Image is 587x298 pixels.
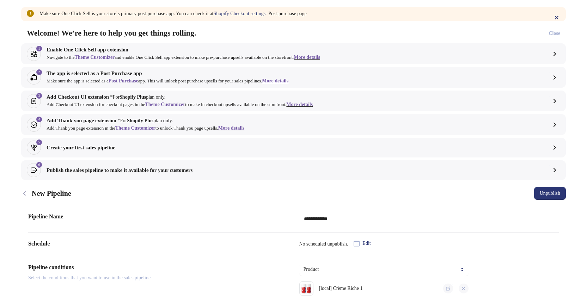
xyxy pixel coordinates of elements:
[127,118,153,123] strong: Shopify Plus
[283,98,316,111] button: More details
[215,122,247,135] button: More details
[351,237,373,250] button: Edit
[115,125,155,131] span: Theme Customizer
[294,55,320,60] span: More details
[28,275,151,280] span: Select the conditions that you want to use in the sales pipeline
[115,55,294,60] span: and enable One Click Sell app extension to make pre-purchase upsells available on the storefront.
[319,285,363,292] span: [local] Crème Riche 1
[36,139,42,145] div: 5
[28,263,74,272] h2: Pipeline conditions
[36,69,42,75] div: 2
[546,27,563,40] button: Close
[550,11,563,24] button: Dismiss notification
[47,167,192,173] span: Publish the sales pipeline to make it available for your customers
[28,212,63,221] h2: Pipeline Name
[145,102,185,107] span: Theme Customizer
[27,29,196,37] span: Welcome! We’re here to help you get things rolling.
[47,77,288,85] div: Make sure the app is selected as a app. This will unlock post purchase upsells for your sales pip...
[110,94,166,100] span: *For plan only.
[36,117,42,122] div: 4
[262,78,288,83] span: More details
[549,31,560,36] span: Close
[120,94,146,100] strong: Shopify Plus
[362,241,371,246] span: Edit
[213,11,265,17] span: Shopify Checkout settings
[47,145,115,150] span: Create your first sales pipeline
[36,46,42,51] div: 1
[259,75,291,87] button: More details
[39,9,560,18] div: Make sure One Click Sell is your store`s primary post-purchase app. You can check it at - Post-pu...
[112,122,158,135] button: Theme Customizer
[534,187,566,200] button: Unpublish
[47,55,74,60] span: Navigate to the
[106,75,141,87] button: Post Purchase
[47,101,313,108] div: Add Checkout UI extension for checkout pages in the to make in checkout upsells available on the ...
[72,51,117,64] button: Theme Customizer
[47,118,116,123] span: Add Thank you page extension
[74,55,115,60] span: Theme Customizer
[47,70,142,76] span: The app is selected as a Post Purchase app
[210,7,268,20] button: Shopify Checkout settings
[28,240,50,248] h2: Schedule
[47,47,128,52] span: Enable One Click Sell app extension
[286,102,313,107] span: More details
[47,124,245,132] div: Add Thank you page extension in the to unlock Thank you page upsells.
[36,162,42,168] div: 6
[32,189,71,198] h2: New Pipeline
[36,93,42,99] div: 3
[118,118,173,123] span: *For plan only.
[109,78,138,83] span: Post Purchase
[142,98,188,111] button: Theme Customizer
[291,51,323,64] button: More details
[540,191,560,196] span: Unpublish
[299,241,348,248] span: No scheduled unpublish.
[47,94,109,100] span: Add Checkout UI extension
[218,125,245,131] span: More details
